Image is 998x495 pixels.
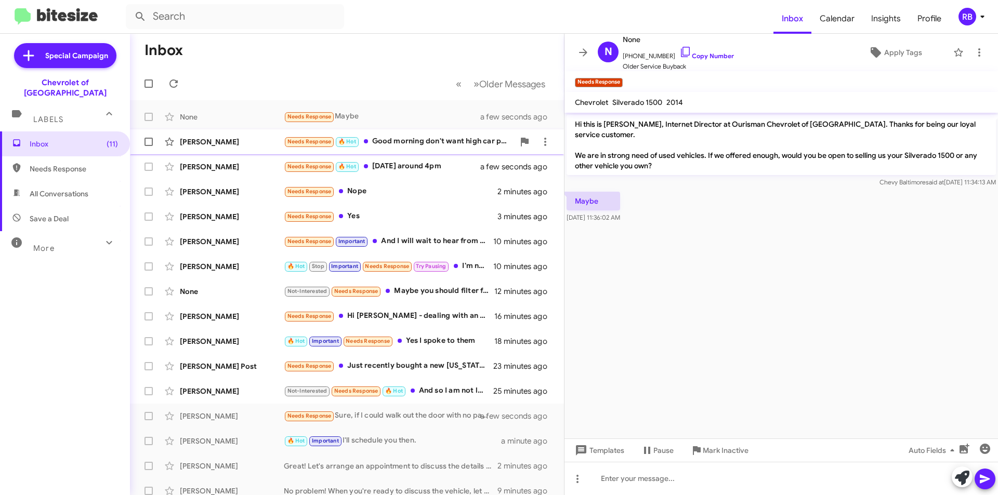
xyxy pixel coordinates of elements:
p: Hi this is [PERSON_NAME], Internet Director at Ourisman Chevrolet of [GEOGRAPHIC_DATA]. Thanks fo... [567,115,996,175]
span: Important [312,437,339,444]
span: Inbox [30,139,118,149]
span: Templates [573,441,624,460]
button: Auto Fields [900,441,967,460]
span: 🔥 Hot [385,387,403,394]
span: Chevy Baltimore [DATE] 11:34:13 AM [879,178,996,186]
span: All Conversations [30,189,88,199]
span: Needs Response [287,412,332,419]
a: Copy Number [679,52,734,60]
div: None [180,286,284,297]
span: 🔥 Hot [287,437,305,444]
span: (11) [107,139,118,149]
div: Yes [284,210,497,222]
div: a minute ago [501,436,556,446]
div: a few seconds ago [493,411,556,421]
div: [PERSON_NAME] [180,162,284,172]
div: [PERSON_NAME] [180,261,284,272]
div: RB [958,8,976,25]
a: Special Campaign [14,43,116,68]
div: 18 minutes ago [494,336,556,346]
span: Needs Response [287,138,332,145]
div: 10 minutes ago [493,261,556,272]
button: RB [950,8,987,25]
span: [DATE] 11:36:02 AM [567,213,620,221]
div: [PERSON_NAME] [180,186,284,197]
span: Needs Response [287,313,332,319]
div: 10 minutes ago [493,236,556,247]
span: Special Campaign [45,50,108,61]
div: a few seconds ago [493,112,556,122]
span: Save a Deal [30,213,69,224]
div: Maybe [284,111,493,123]
div: Great! Let's arrange an appointment to discuss the details and evaluate your Impala. When would b... [284,461,497,471]
div: And I will wait to hear from you [284,235,493,247]
span: Older Service Buyback [623,61,734,72]
div: 16 minutes ago [494,311,556,322]
button: Previous [450,73,468,95]
a: Profile [909,4,950,34]
span: Try Pausing [416,263,446,270]
span: 🔥 Hot [338,138,356,145]
span: Needs Response [30,164,118,174]
div: 2 minutes ago [497,461,556,471]
div: Nope [284,185,497,197]
div: [PERSON_NAME] Post [180,361,284,371]
span: Important [331,263,358,270]
span: Needs Response [287,113,332,120]
span: Needs Response [287,238,332,245]
small: Needs Response [575,78,623,87]
a: Calendar [811,4,863,34]
span: Important [338,238,365,245]
div: Yes I spoke to them [284,335,494,347]
span: Not-Interested [287,288,327,295]
span: Auto Fields [909,441,958,460]
span: Important [312,338,339,344]
button: Mark Inactive [682,441,757,460]
span: Silverado 1500 [612,98,662,107]
span: [PHONE_NUMBER] [623,46,734,61]
span: 🔥 Hot [287,263,305,270]
div: [PERSON_NAME] [180,137,284,147]
div: None [180,112,284,122]
span: Needs Response [287,213,332,220]
div: [PERSON_NAME] [180,386,284,396]
div: [PERSON_NAME] [180,211,284,222]
div: 25 minutes ago [493,386,556,396]
span: Stop [312,263,324,270]
span: 🔥 Hot [287,338,305,344]
span: Needs Response [287,163,332,170]
a: Inbox [773,4,811,34]
span: Needs Response [287,188,332,195]
div: I'll schedule you then. [284,435,501,447]
div: [DATE] around 4pm [284,160,493,172]
div: 3 minutes ago [497,211,556,222]
span: Chevrolet [575,98,608,107]
p: Maybe [567,192,620,210]
div: 2 minutes ago [497,186,556,197]
div: And so I am not looking for one. Thank You [284,385,493,397]
div: [PERSON_NAME] [180,436,284,446]
div: Maybe you should filter fleet serviced vehicles from your list [284,285,494,297]
span: Pause [653,441,674,460]
div: I'm not available until next week [284,260,493,272]
button: Next [467,73,551,95]
div: [PERSON_NAME] [180,411,284,421]
span: Needs Response [334,387,378,394]
span: 2014 [666,98,683,107]
div: [PERSON_NAME] [180,461,284,471]
div: [PERSON_NAME] [180,236,284,247]
span: « [456,77,462,90]
span: Apply Tags [884,43,922,62]
nav: Page navigation example [450,73,551,95]
span: » [474,77,479,90]
div: [PERSON_NAME] [180,336,284,346]
div: 12 minutes ago [494,286,556,297]
button: Pause [633,441,682,460]
button: Templates [564,441,633,460]
input: Search [126,4,344,29]
span: Labels [33,115,63,124]
span: Needs Response [334,288,378,295]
